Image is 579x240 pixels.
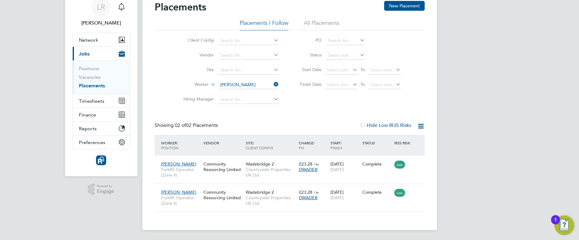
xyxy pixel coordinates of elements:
[240,19,288,30] li: Placements I Follow
[329,137,361,153] div: Start
[294,67,322,72] label: Start Date
[73,122,130,135] button: Reports
[175,122,218,128] span: 02 Placements
[79,74,101,80] a: Vacancies
[394,189,405,197] span: Low
[73,33,130,47] button: Network
[393,137,414,148] div: IR35 Risk
[161,140,178,150] span: / Position
[73,94,130,108] button: Timesheets
[79,98,104,104] span: Timesheets
[330,167,344,172] span: [DATE]
[246,167,296,178] span: Countryside Properties UK Ltd
[218,36,279,45] input: Search for...
[297,137,329,153] div: Charge
[304,19,339,30] li: All Placements
[330,195,344,200] span: [DATE]
[97,189,114,194] span: Engage
[370,82,392,87] span: Select date
[160,137,202,153] div: Worker
[218,95,279,104] input: Search for...
[330,140,342,150] span: / Finish
[79,83,105,89] a: Placements
[72,155,130,165] a: Go to home page
[79,139,105,145] span: Preferences
[299,195,318,200] span: DWADEB
[97,3,105,11] span: LR
[327,67,349,73] span: Select date
[73,60,130,94] div: Jobs
[294,37,322,43] label: PO
[155,1,206,13] h2: Placements
[88,184,114,195] a: Powered byEngage
[79,126,97,131] span: Reports
[359,80,367,88] span: To
[294,82,322,87] label: Finish Date
[326,36,365,45] input: Search for...
[96,155,106,165] img: resourcinggroup-logo-retina.png
[202,137,244,148] div: Vendor
[246,195,296,206] span: Countryside Properties UK Ltd
[179,52,214,58] label: Vendor
[202,158,244,175] div: Community Resourcing Limited
[73,47,130,60] button: Jobs
[161,189,196,195] span: [PERSON_NAME]
[554,220,557,228] div: 1
[73,135,130,149] button: Preferences
[246,161,274,167] span: Wadebridge 2
[179,96,214,102] label: Hiring Manager
[161,167,200,178] span: Forklift Operator (Zone 4)
[246,189,274,195] span: Wadebridge 2
[160,186,425,191] a: [PERSON_NAME]Forklift Operator (Zone 4)Community Resourcing LimitedWadebridge 2Countryside Proper...
[362,161,391,167] div: Complete
[359,122,411,128] label: Hide Low IR35 Risks
[160,158,425,163] a: [PERSON_NAME]Forklift Operator (Zone 4)Community Resourcing LimitedWadebridge 2Countryside Proper...
[326,51,365,60] input: Select one
[79,112,96,118] span: Finance
[155,122,219,129] div: Showing
[329,186,361,204] div: [DATE]
[218,66,279,74] input: Search for...
[175,122,186,128] span: 02 of
[179,37,214,43] label: Client Config
[294,52,322,58] label: Status
[327,82,349,87] span: Select date
[384,1,425,11] button: New Placement
[362,189,391,195] div: Complete
[329,158,361,175] div: [DATE]
[218,81,279,89] input: Search for...
[361,137,393,148] div: Status
[79,37,98,43] span: Network
[370,67,392,73] span: Select date
[79,51,90,57] span: Jobs
[246,140,273,150] span: / Client Config
[79,66,99,71] a: Positions
[299,140,315,150] span: / PO
[202,186,244,204] div: Community Resourcing Limited
[359,66,367,74] span: To
[299,189,312,195] span: £23.28
[73,108,130,121] button: Finance
[179,67,214,72] label: Site
[161,195,200,206] span: Forklift Operator (Zone 4)
[314,162,319,166] span: / hr
[72,19,130,27] span: Leanne Rayner
[244,137,297,153] div: Site
[314,190,319,195] span: / hr
[554,215,574,235] button: Open Resource Center, 1 new notification
[161,161,196,167] span: [PERSON_NAME]
[299,161,312,167] span: £23.28
[97,184,114,189] span: Powered by
[173,82,209,88] label: Worker
[218,51,279,60] input: Search for...
[394,161,405,169] span: Low
[299,167,318,172] span: DWADEB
